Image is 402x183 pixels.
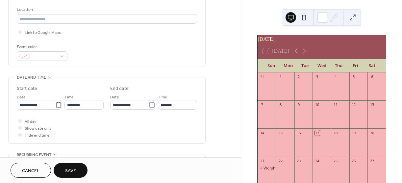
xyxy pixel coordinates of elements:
[278,159,283,164] div: 22
[314,159,319,164] div: 24
[65,168,76,174] span: Save
[260,102,264,107] div: 7
[263,59,280,72] div: Sun
[278,74,283,79] div: 1
[296,74,301,79] div: 2
[258,35,386,43] div: [DATE]
[25,132,50,139] span: Hide end time
[369,74,374,79] div: 6
[25,29,61,36] span: Link to Google Maps
[17,85,37,92] div: Start date
[64,94,74,101] span: Time
[17,74,46,81] span: Date and time
[351,159,356,164] div: 26
[369,102,374,107] div: 13
[260,130,264,135] div: 14
[296,102,301,107] div: 9
[333,130,338,135] div: 18
[351,74,356,79] div: 5
[364,59,381,72] div: Sat
[280,59,296,72] div: Mon
[333,159,338,164] div: 25
[260,74,264,79] div: 31
[333,102,338,107] div: 11
[314,102,319,107] div: 10
[17,6,196,13] div: Location
[264,166,353,171] div: Worship and Adult [DEMOGRAPHIC_DATA] Study
[330,59,347,72] div: Thu
[110,85,129,92] div: End date
[278,130,283,135] div: 15
[278,102,283,107] div: 8
[11,163,51,178] button: Cancel
[296,59,313,72] div: Tue
[17,94,26,101] span: Date
[25,125,52,132] span: Show date only
[158,94,167,101] span: Time
[22,168,39,174] span: Cancel
[351,102,356,107] div: 12
[314,130,319,135] div: 17
[110,94,119,101] span: Date
[296,159,301,164] div: 23
[296,130,301,135] div: 16
[314,74,319,79] div: 3
[260,159,264,164] div: 21
[258,166,276,171] div: Worship and Adult Bible Study
[17,43,66,50] div: Event color
[54,163,88,178] button: Save
[25,118,36,125] span: All day
[369,159,374,164] div: 27
[333,74,338,79] div: 4
[347,59,364,72] div: Fri
[351,130,356,135] div: 19
[17,151,52,158] span: Recurring event
[314,59,330,72] div: Wed
[369,130,374,135] div: 20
